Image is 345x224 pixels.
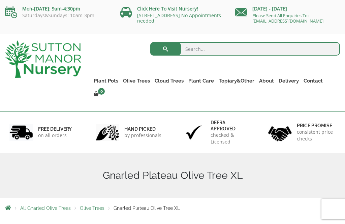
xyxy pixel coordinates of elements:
[38,132,72,139] p: on all orders
[297,123,336,129] h6: Price promise
[38,126,72,132] h6: FREE DELIVERY
[5,40,81,78] img: logo
[5,205,340,211] nav: Breadcrumbs
[5,13,110,18] p: Saturdays&Sundays: 10am-3pm
[268,122,292,142] img: 4.jpg
[211,132,249,145] p: checked & Licensed
[114,205,180,211] span: Gnarled Plateau Olive Tree XL
[211,120,249,132] h6: Defra approved
[96,124,119,141] img: 2.jpg
[137,12,221,24] a: [STREET_ADDRESS] No Appointments needed
[301,76,325,86] a: Contact
[98,88,105,95] span: 0
[91,76,121,86] a: Plant Pots
[186,76,216,86] a: Plant Care
[91,90,107,99] a: 0
[152,76,186,86] a: Cloud Trees
[5,5,110,13] p: Mon-[DATE]: 9am-4:30pm
[257,76,276,86] a: About
[216,76,257,86] a: Topiary&Other
[252,12,323,24] a: Please Send All Enquiries To: [EMAIL_ADDRESS][DOMAIN_NAME]
[124,126,161,132] h6: hand picked
[5,169,340,182] h1: Gnarled Plateau Olive Tree XL
[9,124,33,141] img: 1.jpg
[121,76,152,86] a: Olive Trees
[150,42,340,56] input: Search...
[276,76,301,86] a: Delivery
[137,5,198,12] a: Click Here To Visit Nursery!
[80,205,104,211] a: Olive Trees
[20,205,71,211] a: All Gnarled Olive Trees
[297,129,336,142] p: consistent price checks
[124,132,161,139] p: by professionals
[235,5,340,13] p: [DATE] - [DATE]
[182,124,206,141] img: 3.jpg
